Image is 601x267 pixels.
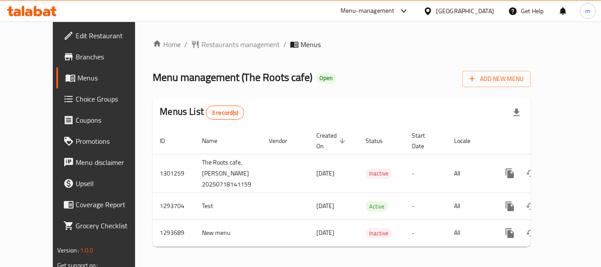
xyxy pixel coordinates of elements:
td: 1293689 [153,219,195,246]
th: Actions [492,128,591,154]
div: Menu-management [341,6,395,16]
span: Created On [316,130,348,151]
td: 1301259 [153,154,195,193]
td: The Roots cafe, [PERSON_NAME] 20250718141159 [195,154,262,193]
button: Change Status [520,196,542,217]
span: Version: [57,245,79,256]
span: Promotions [76,136,146,146]
span: Add New Menu [469,73,524,84]
td: - [405,193,447,219]
span: Coverage Report [76,199,146,210]
span: Inactive [366,168,392,179]
a: Home [153,39,181,50]
button: Change Status [520,163,542,184]
div: Export file [506,102,527,123]
a: Restaurants management [191,39,280,50]
h2: Menus List [160,105,244,120]
span: Menus [77,73,146,83]
span: Grocery Checklist [76,220,146,231]
td: All [447,154,492,193]
li: / [184,39,187,50]
button: more [499,223,520,244]
span: Start Date [412,130,436,151]
span: Menu disclaimer [76,157,146,168]
span: 3 record(s) [206,109,244,117]
span: ID [160,135,176,146]
a: Edit Restaurant [56,25,153,46]
a: Branches [56,46,153,67]
a: Choice Groups [56,88,153,110]
a: Menu disclaimer [56,152,153,173]
span: Inactive [366,228,392,238]
button: Change Status [520,223,542,244]
span: Menu management ( The Roots cafe ) [153,67,312,87]
span: Locale [454,135,482,146]
span: Coupons [76,115,146,125]
span: Restaurants management [202,39,280,50]
a: Menus [56,67,153,88]
span: Edit Restaurant [76,30,146,41]
span: [DATE] [316,168,334,179]
span: [DATE] [316,200,334,212]
a: Promotions [56,131,153,152]
td: - [405,219,447,246]
td: New menu [195,219,262,246]
span: Menus [300,39,321,50]
span: Branches [76,51,146,62]
span: Vendor [269,135,299,146]
span: Status [366,135,394,146]
a: Coupons [56,110,153,131]
span: 1.0.0 [80,245,94,256]
div: Open [316,73,336,84]
a: Upsell [56,173,153,194]
span: Active [366,201,388,212]
li: / [283,39,286,50]
div: [GEOGRAPHIC_DATA] [436,6,494,16]
span: [DATE] [316,227,334,238]
button: more [499,163,520,184]
a: Grocery Checklist [56,215,153,236]
span: Open [316,74,336,82]
td: 1293704 [153,193,195,219]
span: Choice Groups [76,94,146,104]
table: enhanced table [153,128,591,247]
button: Add New Menu [462,71,531,87]
span: m [585,6,590,16]
span: Upsell [76,178,146,189]
span: Name [202,135,229,146]
td: - [405,154,447,193]
nav: breadcrumb [153,39,531,50]
td: All [447,219,492,246]
td: Test [195,193,262,219]
button: more [499,196,520,217]
a: Coverage Report [56,194,153,215]
td: All [447,193,492,219]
